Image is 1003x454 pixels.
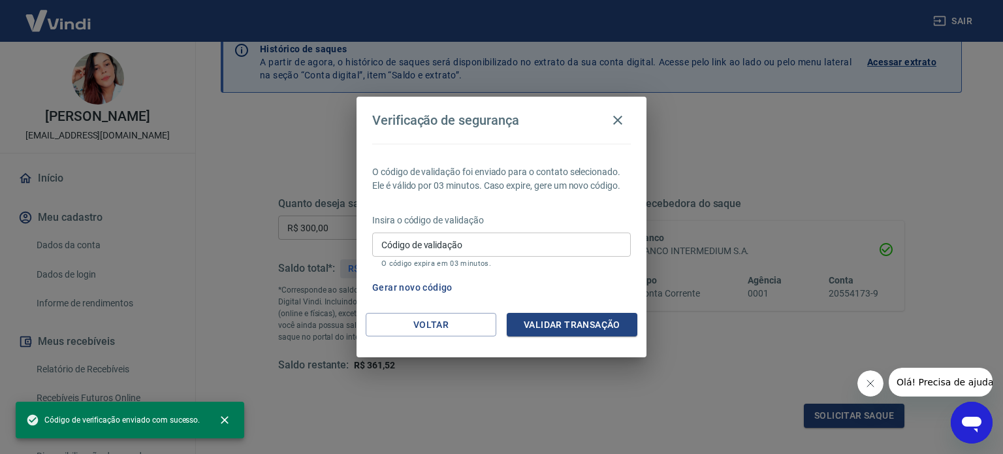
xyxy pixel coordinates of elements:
[381,259,622,268] p: O código expira em 03 minutos.
[857,370,884,397] iframe: Fechar mensagem
[507,313,637,337] button: Validar transação
[26,413,200,427] span: Código de verificação enviado com sucesso.
[951,402,993,444] iframe: Botão para abrir a janela de mensagens
[372,214,631,227] p: Insira o código de validação
[367,276,458,300] button: Gerar novo código
[372,112,519,128] h4: Verificação de segurança
[366,313,496,337] button: Voltar
[372,165,631,193] p: O código de validação foi enviado para o contato selecionado. Ele é válido por 03 minutos. Caso e...
[8,9,110,20] span: Olá! Precisa de ajuda?
[210,406,239,434] button: close
[889,368,993,397] iframe: Mensagem da empresa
